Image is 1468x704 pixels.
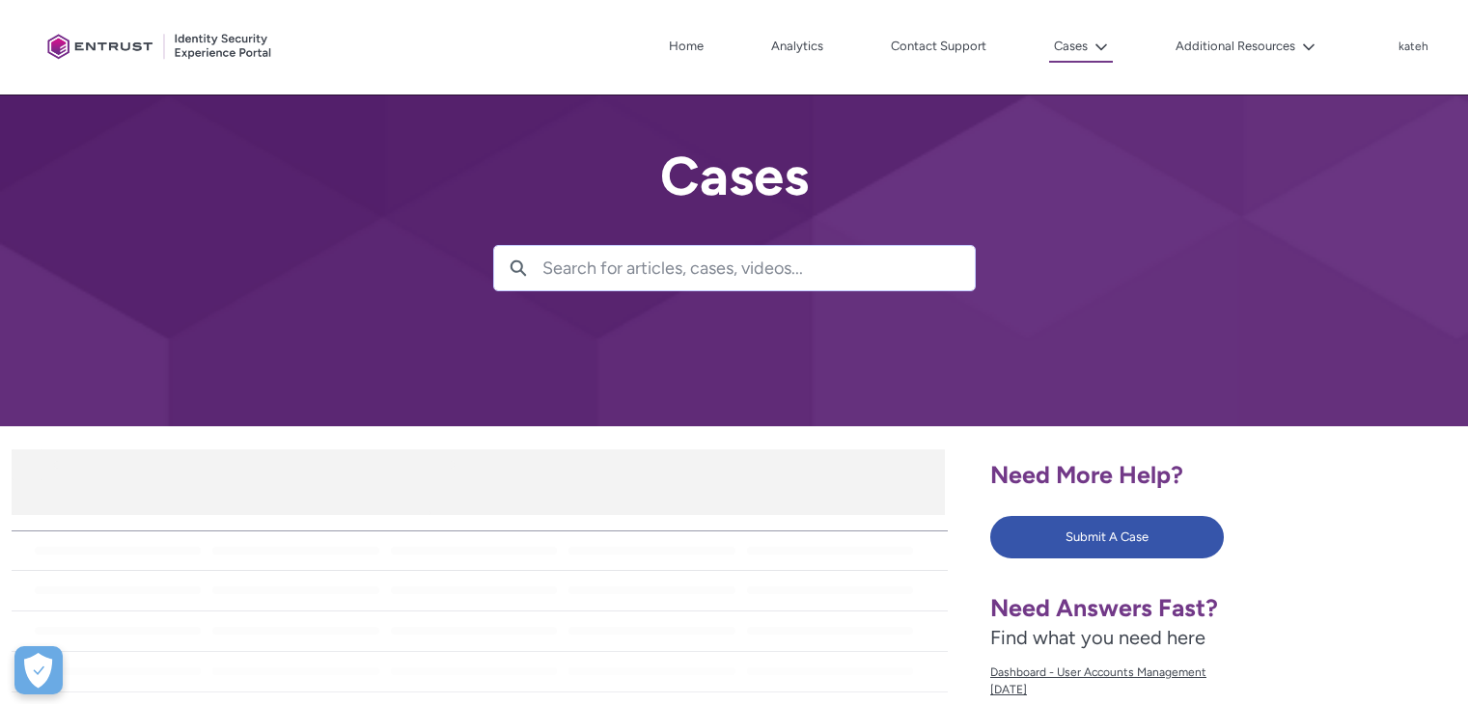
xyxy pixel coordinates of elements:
div: Cookie Preferences [14,646,63,694]
button: Additional Resources [1171,32,1320,61]
button: Open Preferences [14,646,63,694]
button: User Profile kateh [1398,36,1429,55]
a: Analytics, opens in new tab [766,32,828,61]
a: Home [664,32,708,61]
input: Search for articles, cases, videos... [542,246,975,290]
a: Contact Support [886,32,991,61]
h1: Need Answers Fast? [990,593,1316,623]
button: Submit A Case [990,516,1224,558]
button: Cases [1049,32,1113,63]
button: Search [494,246,542,290]
span: Need More Help? [990,460,1183,489]
h2: Cases [493,147,976,206]
p: kateh [1399,41,1428,54]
